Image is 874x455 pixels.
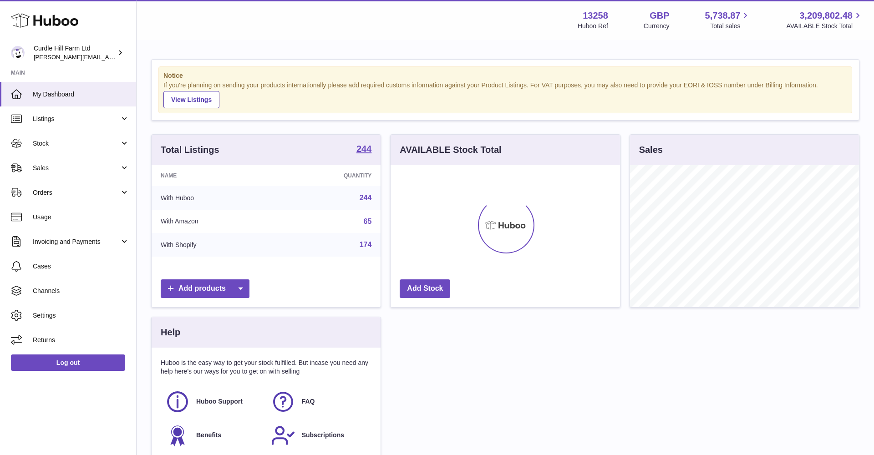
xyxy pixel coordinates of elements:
[34,53,183,61] span: [PERSON_NAME][EMAIL_ADDRESS][DOMAIN_NAME]
[163,91,219,108] a: View Listings
[360,194,372,202] a: 244
[302,397,315,406] span: FAQ
[11,354,125,371] a: Log out
[152,233,277,257] td: With Shopify
[705,10,741,22] span: 5,738.87
[33,311,129,320] span: Settings
[578,22,608,30] div: Huboo Ref
[33,238,120,246] span: Invoicing and Payments
[33,90,129,99] span: My Dashboard
[799,10,853,22] span: 3,209,802.48
[196,397,243,406] span: Huboo Support
[11,46,25,60] img: miranda@diddlysquatfarmshop.com
[650,10,669,22] strong: GBP
[302,431,344,440] span: Subscriptions
[364,217,372,225] a: 65
[165,423,262,448] a: Benefits
[34,44,116,61] div: Curdle Hill Farm Ltd
[33,164,120,172] span: Sales
[161,326,180,339] h3: Help
[786,22,863,30] span: AVAILABLE Stock Total
[277,165,381,186] th: Quantity
[161,359,371,376] p: Huboo is the easy way to get your stock fulfilled. But incase you need any help here's our ways f...
[705,10,751,30] a: 5,738.87 Total sales
[165,389,262,414] a: Huboo Support
[33,139,120,148] span: Stock
[152,165,277,186] th: Name
[786,10,863,30] a: 3,209,802.48 AVAILABLE Stock Total
[152,210,277,233] td: With Amazon
[161,144,219,156] h3: Total Listings
[271,423,367,448] a: Subscriptions
[33,115,120,123] span: Listings
[400,144,501,156] h3: AVAILABLE Stock Total
[163,71,847,80] strong: Notice
[152,186,277,210] td: With Huboo
[33,287,129,295] span: Channels
[33,262,129,271] span: Cases
[196,431,221,440] span: Benefits
[644,22,670,30] div: Currency
[356,144,371,155] a: 244
[161,279,249,298] a: Add products
[271,389,367,414] a: FAQ
[583,10,608,22] strong: 13258
[710,22,751,30] span: Total sales
[639,144,663,156] h3: Sales
[163,81,847,108] div: If you're planning on sending your products internationally please add required customs informati...
[400,279,450,298] a: Add Stock
[33,336,129,344] span: Returns
[360,241,372,248] a: 174
[33,213,129,222] span: Usage
[33,188,120,197] span: Orders
[356,144,371,153] strong: 244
